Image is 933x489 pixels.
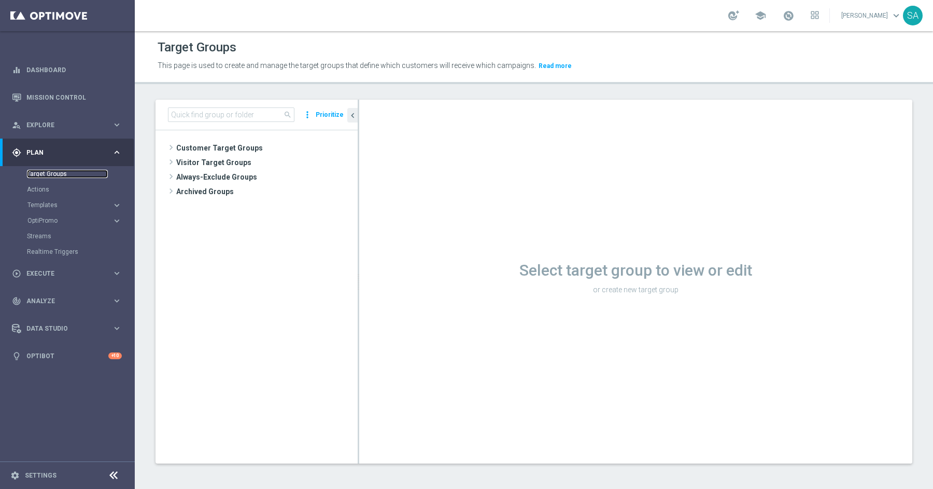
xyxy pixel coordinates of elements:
[27,232,108,240] a: Streams
[27,202,112,208] div: Templates
[12,296,21,306] i: track_changes
[25,472,56,479] a: Settings
[27,166,134,182] div: Target Groups
[284,111,292,119] span: search
[12,269,112,278] div: Execute
[27,185,108,194] a: Actions
[11,297,122,305] button: track_changes Analyze keyboard_arrow_right
[538,60,573,72] button: Read more
[12,269,21,278] i: play_circle_outline
[27,244,134,260] div: Realtime Triggers
[26,298,112,304] span: Analyze
[12,120,21,130] i: person_search
[27,182,134,197] div: Actions
[168,107,294,122] input: Quick find group or folder
[112,120,122,130] i: keyboard_arrow_right
[12,84,122,111] div: Mission Control
[12,56,122,84] div: Dashboard
[26,325,112,332] span: Data Studio
[26,84,122,111] a: Mission Control
[11,148,122,157] button: gps_fixed Plan keyboard_arrow_right
[12,296,112,306] div: Analyze
[347,108,358,123] button: chevron_left
[10,471,20,480] i: settings
[12,120,112,130] div: Explore
[890,10,902,21] span: keyboard_arrow_down
[176,170,358,184] span: Always-Exclude Groups
[176,184,358,199] span: Archived Groups
[27,202,102,208] span: Templates
[26,56,122,84] a: Dashboard
[359,261,912,280] h1: Select target group to view or edit
[27,216,122,225] button: OptiPromo keyboard_arrow_right
[302,107,313,122] i: more_vert
[12,342,122,370] div: Optibot
[27,228,134,244] div: Streams
[112,268,122,278] i: keyboard_arrow_right
[26,122,112,128] span: Explore
[27,201,122,209] button: Templates keyboard_arrow_right
[27,213,134,228] div: OptiPromo
[176,141,358,155] span: Customer Target Groups
[158,40,236,55] h1: Target Groups
[112,323,122,333] i: keyboard_arrow_right
[112,147,122,157] i: keyboard_arrow_right
[112,200,122,210] i: keyboard_arrow_right
[11,93,122,102] button: Mission Control
[112,216,122,226] i: keyboard_arrow_right
[11,352,122,360] button: lightbulb Optibot +10
[314,108,345,122] button: Prioritize
[348,111,358,120] i: chevron_left
[27,197,134,213] div: Templates
[11,269,122,278] button: play_circle_outline Execute keyboard_arrow_right
[108,352,122,359] div: +10
[176,155,358,170] span: Visitor Target Groups
[12,148,21,157] i: gps_fixed
[158,61,536,70] span: This page is used to create and manage the target groups that define which customers will receive...
[12,324,112,333] div: Data Studio
[359,285,912,294] p: or create new target group
[903,6,923,25] div: SA
[12,351,21,361] i: lightbulb
[27,248,108,256] a: Realtime Triggers
[12,148,112,157] div: Plan
[26,270,112,277] span: Execute
[840,8,903,23] a: [PERSON_NAME]keyboard_arrow_down
[11,121,122,129] button: person_search Explore keyboard_arrow_right
[26,342,108,370] a: Optibot
[27,218,102,224] span: OptiPromo
[755,10,766,21] span: school
[27,170,108,178] a: Target Groups
[112,296,122,306] i: keyboard_arrow_right
[27,218,112,224] div: OptiPromo
[11,66,122,74] button: equalizer Dashboard
[12,65,21,75] i: equalizer
[26,150,112,156] span: Plan
[11,324,122,333] button: Data Studio keyboard_arrow_right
